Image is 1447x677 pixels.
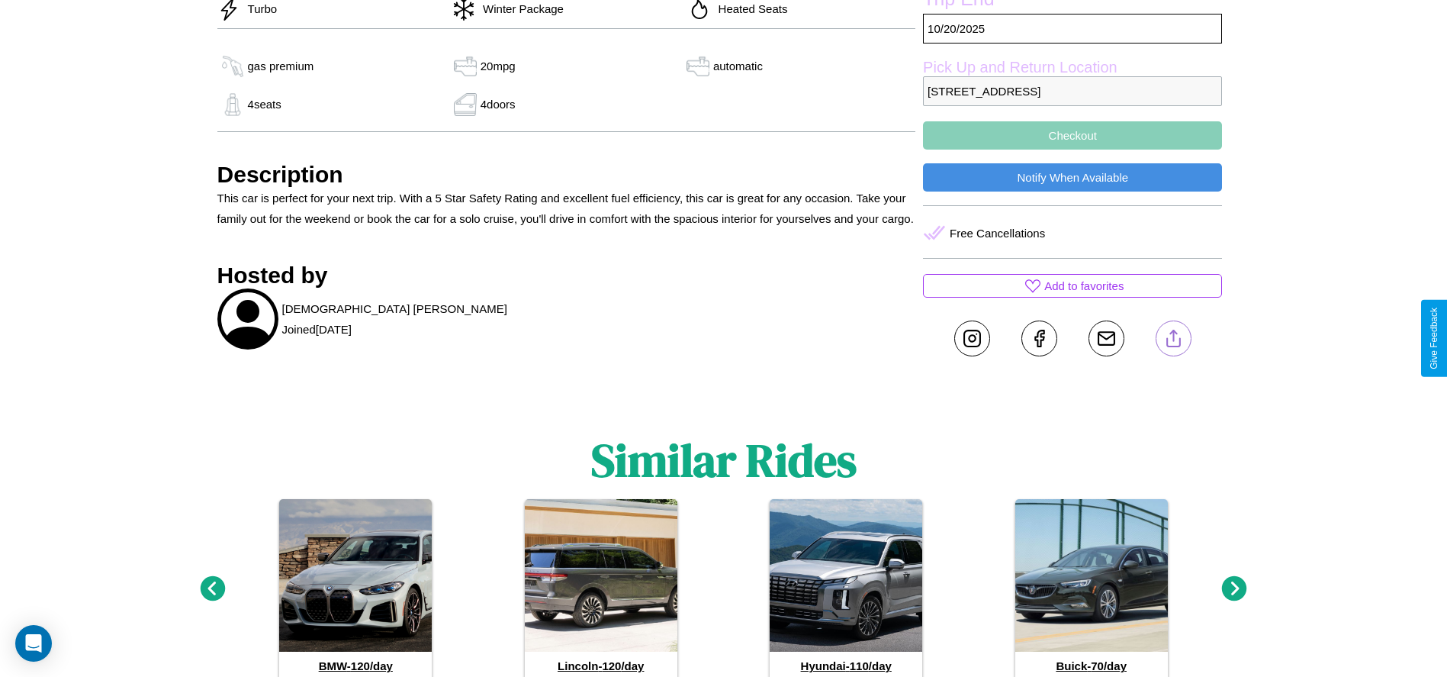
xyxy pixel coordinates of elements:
[481,56,516,76] p: 20 mpg
[15,625,52,662] div: Open Intercom Messenger
[450,55,481,78] img: gas
[1429,308,1439,369] div: Give Feedback
[923,59,1222,76] label: Pick Up and Return Location
[923,14,1222,44] p: 10 / 20 / 2025
[923,274,1222,298] button: Add to favorites
[923,121,1222,150] button: Checkout
[923,163,1222,192] button: Notify When Available
[217,263,916,289] h3: Hosted by
[713,56,763,76] p: automatic
[282,319,352,340] p: Joined [DATE]
[217,188,916,229] p: This car is perfect for your next trip. With a 5 Star Safety Rating and excellent fuel efficiency...
[1044,276,1124,296] p: Add to favorites
[282,298,507,319] p: [DEMOGRAPHIC_DATA] [PERSON_NAME]
[248,94,281,114] p: 4 seats
[923,76,1222,106] p: [STREET_ADDRESS]
[217,93,248,116] img: gas
[217,55,248,78] img: gas
[217,162,916,188] h3: Description
[683,55,713,78] img: gas
[481,94,516,114] p: 4 doors
[450,93,481,116] img: gas
[591,429,857,492] h1: Similar Rides
[950,223,1045,243] p: Free Cancellations
[248,56,314,76] p: gas premium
